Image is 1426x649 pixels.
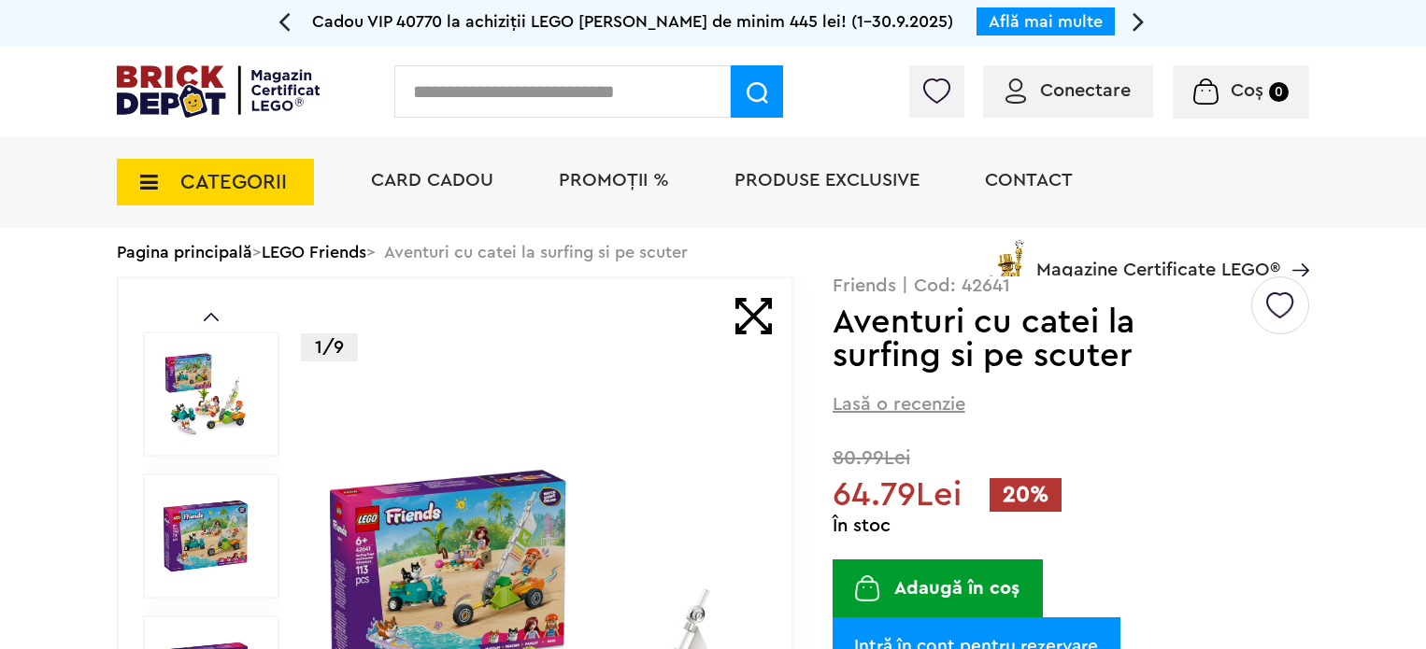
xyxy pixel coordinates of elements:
[833,559,1043,617] button: Adaugă în coș
[985,171,1073,190] a: Contact
[301,333,358,361] p: 1/9
[833,478,962,512] span: 64.79Lei
[1036,236,1280,279] span: Magazine Certificate LEGO®
[833,516,1309,535] div: În stoc
[1269,82,1289,102] small: 0
[1280,236,1309,255] a: Magazine Certificate LEGO®
[1040,81,1131,100] span: Conectare
[833,448,1309,468] span: 80.99Lei
[312,13,953,30] span: Cadou VIP 40770 la achiziții LEGO [PERSON_NAME] de minim 445 lei! (1-30.9.2025)
[1231,81,1263,100] span: Coș
[734,171,920,190] a: Produse exclusive
[164,494,248,578] img: Aventuri cu catei la surfing si pe scuter
[1005,81,1131,100] a: Conectare
[833,391,965,417] span: Lasă o recenzie
[164,352,248,436] img: Aventuri cu catei la surfing si pe scuter
[180,172,287,192] span: CATEGORII
[989,13,1103,30] a: Află mai multe
[990,478,1062,512] span: 20%
[204,313,219,321] a: Prev
[559,171,669,190] a: PROMOȚII %
[371,171,493,190] a: Card Cadou
[833,276,1309,295] p: Friends | Cod: 42641
[833,305,1248,373] h1: Aventuri cu catei la surfing si pe scuter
